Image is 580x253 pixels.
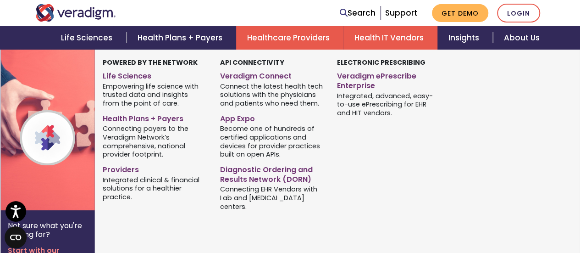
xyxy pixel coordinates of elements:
[337,58,425,67] strong: Electronic Prescribing
[36,4,116,22] img: Veradigm logo
[337,68,441,91] a: Veradigm ePrescribe Enterprise
[0,50,148,210] img: Veradigm Network
[220,81,324,108] span: Connect the latest health tech solutions with the physicians and patients who need them.
[220,58,284,67] strong: API Connectivity
[103,124,206,159] span: Connecting payers to the Veradigm Network’s comprehensive, national provider footprint.
[340,7,376,19] a: Search
[343,26,437,50] a: Health IT Vendors
[497,4,540,22] a: Login
[103,111,206,124] a: Health Plans + Payers
[493,26,551,50] a: About Us
[220,68,324,81] a: Veradigm Connect
[103,81,206,108] span: Empowering life science with trusted data and insights from the point of care.
[220,185,324,211] span: Connecting EHR Vendors with Lab and [MEDICAL_DATA] centers.
[432,4,488,22] a: Get Demo
[8,221,88,239] p: Not sure what you're looking for?
[103,58,198,67] strong: Powered by the Network
[337,91,441,118] span: Integrated, advanced, easy-to-use ePrescribing for EHR and HIT vendors.
[50,26,126,50] a: Life Sciences
[127,26,236,50] a: Health Plans + Payers
[103,162,206,175] a: Providers
[220,162,324,185] a: Diagnostic Ordering and Results Network (DORN)
[385,7,417,18] a: Support
[404,187,569,242] iframe: Drift Chat Widget
[220,124,324,159] span: Become one of hundreds of certified applications and devices for provider practices built on open...
[220,111,324,124] a: App Expo
[5,226,27,248] button: Open CMP widget
[236,26,343,50] a: Healthcare Providers
[103,68,206,81] a: Life Sciences
[103,175,206,202] span: Integrated clinical & financial solutions for a healthier practice.
[437,26,493,50] a: Insights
